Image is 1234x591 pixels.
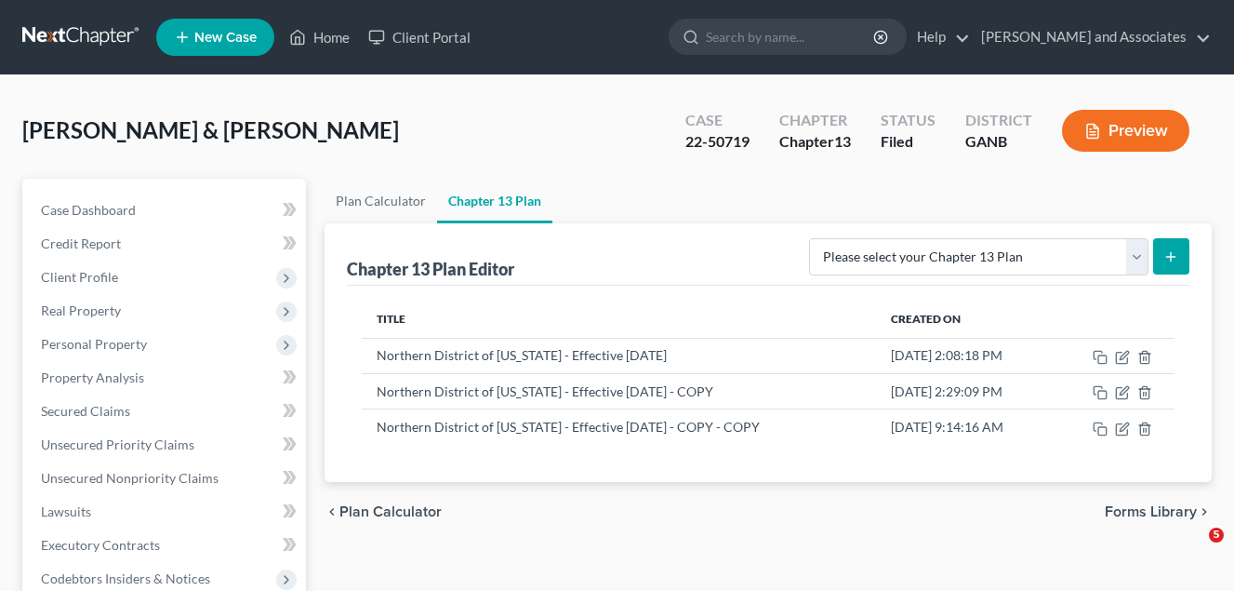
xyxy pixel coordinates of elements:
button: Preview [1062,110,1189,152]
span: Plan Calculator [339,504,442,519]
th: Title [362,301,877,338]
div: Chapter [779,131,851,153]
th: Created On [876,301,1054,338]
span: Forms Library [1105,504,1197,519]
a: Lawsuits [26,495,306,529]
span: Unsecured Priority Claims [41,437,194,452]
td: Northern District of [US_STATE] - Effective [DATE] - COPY [362,373,877,409]
div: Case [685,110,750,131]
span: Real Property [41,302,121,318]
div: District [965,110,1032,131]
iframe: Intercom live chat [1171,528,1215,572]
a: Case Dashboard [26,194,306,227]
span: [PERSON_NAME] & [PERSON_NAME] [22,116,399,143]
td: Northern District of [US_STATE] - Effective [DATE] - COPY - COPY [362,410,877,445]
button: Forms Library chevron_right [1105,504,1212,519]
span: 5 [1209,528,1224,543]
span: Credit Report [41,235,121,251]
input: Search by name... [706,20,876,54]
span: Codebtors Insiders & Notices [41,571,210,586]
a: Client Portal [359,20,480,54]
span: Property Analysis [41,369,144,385]
td: [DATE] 2:29:09 PM [876,373,1054,409]
span: 13 [834,132,851,150]
a: Chapter 13 Plan [437,179,552,223]
button: chevron_left Plan Calculator [325,504,442,519]
a: Credit Report [26,227,306,261]
div: Status [881,110,935,131]
td: [DATE] 2:08:18 PM [876,338,1054,373]
span: Unsecured Nonpriority Claims [41,470,219,486]
a: Home [280,20,359,54]
a: [PERSON_NAME] and Associates [972,20,1211,54]
i: chevron_right [1197,504,1212,519]
a: Unsecured Nonpriority Claims [26,462,306,495]
a: Property Analysis [26,361,306,395]
a: Help [908,20,970,54]
div: 22-50719 [685,131,750,153]
i: chevron_left [325,504,339,519]
span: Case Dashboard [41,202,136,218]
div: Chapter [779,110,851,131]
span: Personal Property [41,336,147,352]
span: Secured Claims [41,403,130,419]
span: Client Profile [41,269,118,285]
span: New Case [194,31,257,45]
a: Unsecured Priority Claims [26,428,306,462]
span: Lawsuits [41,504,91,519]
span: Executory Contracts [41,537,160,553]
a: Secured Claims [26,395,306,428]
div: Filed [881,131,935,153]
div: Chapter 13 Plan Editor [347,258,514,280]
td: Northern District of [US_STATE] - Effective [DATE] [362,338,877,373]
a: Executory Contracts [26,529,306,562]
div: GANB [965,131,1032,153]
td: [DATE] 9:14:16 AM [876,410,1054,445]
a: Plan Calculator [325,179,437,223]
